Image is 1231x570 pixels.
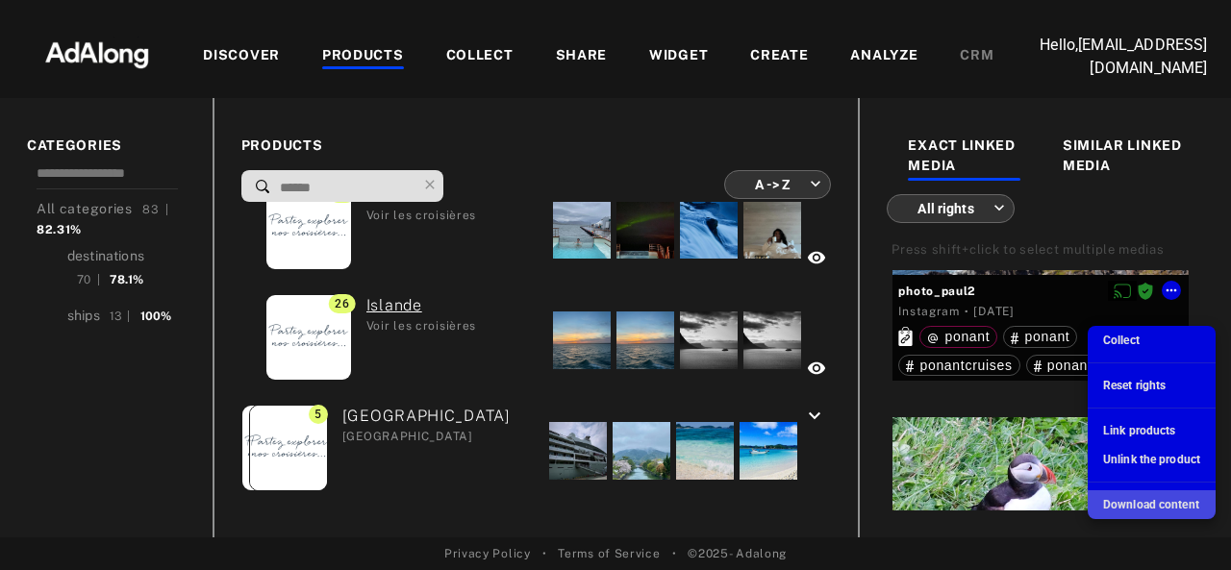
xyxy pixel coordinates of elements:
div: Widget de chat [1135,478,1231,570]
iframe: Chat Widget [1135,478,1231,570]
span: Reset rights [1103,379,1166,392]
span: Link products [1103,424,1175,437]
span: Collect [1103,334,1140,347]
span: Download content [1103,498,1199,511]
span: Unlink the product [1103,453,1200,466]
